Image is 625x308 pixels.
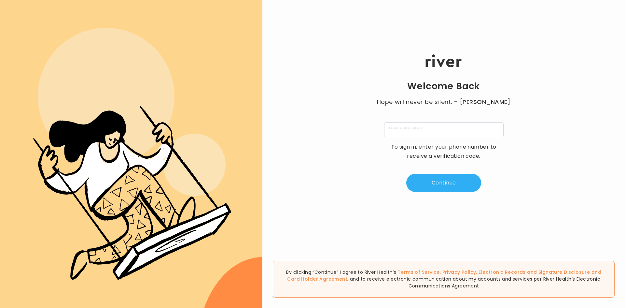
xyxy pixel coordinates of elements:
[406,174,481,192] button: Continue
[370,97,517,107] p: Hope will never be silent.
[287,269,601,282] span: , , and
[273,261,615,298] div: By clicking “Continue” I agree to River Health’s
[454,97,510,107] span: - [PERSON_NAME]
[387,142,501,161] p: To sign in, enter your phone number to receive a verification code.
[287,276,347,282] a: Card Holder Agreement
[407,81,480,92] h1: Welcome Back
[398,269,440,275] a: Terms of Service
[347,276,600,289] span: , and to receive electronic communication about my accounts and services per River Health’s Elect...
[479,269,590,275] a: Electronic Records and Signature Disclosure
[442,269,476,275] a: Privacy Policy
